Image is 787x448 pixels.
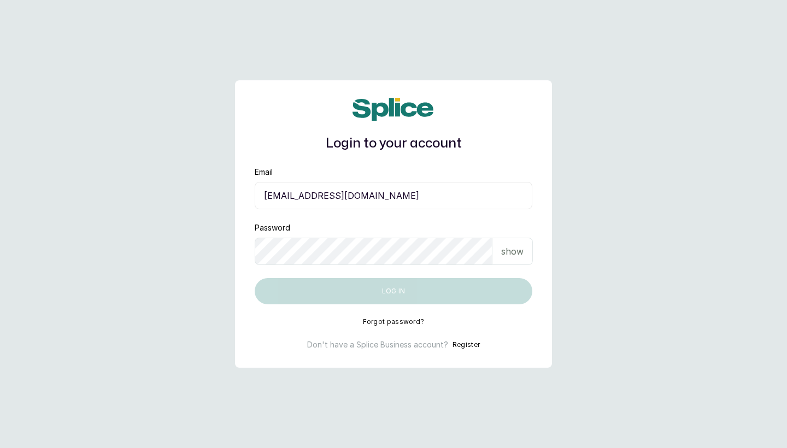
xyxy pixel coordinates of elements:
input: email@acme.com [255,182,532,209]
h1: Login to your account [255,134,532,154]
label: Email [255,167,273,178]
button: Register [453,339,480,350]
button: Log in [255,278,532,304]
p: show [501,245,524,258]
p: Don't have a Splice Business account? [307,339,448,350]
label: Password [255,222,290,233]
button: Forgot password? [363,317,425,326]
